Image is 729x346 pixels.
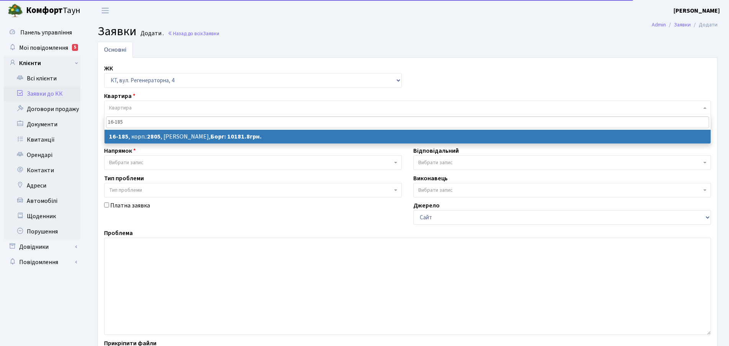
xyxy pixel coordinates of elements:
[674,21,691,29] a: Заявки
[4,239,80,255] a: Довідники
[4,25,80,40] a: Панель управління
[139,30,164,37] small: Додати .
[104,228,133,238] label: Проблема
[4,117,80,132] a: Документи
[20,28,72,37] span: Панель управління
[4,101,80,117] a: Договори продажу
[640,17,729,33] nav: breadcrumb
[691,21,718,29] li: Додати
[104,146,136,155] label: Напрямок
[168,30,219,37] a: Назад до всіхЗаявки
[72,44,78,51] div: 5
[418,186,453,194] span: Вибрати запис
[104,64,113,73] label: ЖК
[98,42,133,58] a: Основні
[4,55,80,71] a: Клієнти
[413,201,440,210] label: Джерело
[4,163,80,178] a: Контакти
[104,91,135,101] label: Квартира
[26,4,80,17] span: Таун
[109,104,132,112] span: Квартира
[4,40,80,55] a: Мої повідомлення5
[147,132,161,141] b: 2805
[4,147,80,163] a: Орендарі
[109,186,142,194] span: Тип проблеми
[4,255,80,270] a: Повідомлення
[674,7,720,15] b: [PERSON_NAME]
[652,21,666,29] a: Admin
[26,4,63,16] b: Комфорт
[210,132,262,141] b: Борг: 10181.8грн.
[4,209,80,224] a: Щоденник
[19,44,68,52] span: Мої повідомлення
[418,159,453,166] span: Вибрати запис
[109,159,144,166] span: Вибрати запис
[4,132,80,147] a: Квитанції
[4,178,80,193] a: Адреси
[413,146,459,155] label: Відповідальний
[4,71,80,86] a: Всі клієнти
[8,3,23,18] img: logo.png
[4,224,80,239] a: Порушення
[96,4,115,17] button: Переключити навігацію
[4,86,80,101] a: Заявки до КК
[109,132,129,141] b: 16-185
[4,193,80,209] a: Автомобілі
[104,130,711,144] li: , корп.: , [PERSON_NAME],
[110,201,150,210] label: Платна заявка
[413,174,448,183] label: Виконавець
[98,23,137,40] span: Заявки
[674,6,720,15] a: [PERSON_NAME]
[104,174,144,183] label: Тип проблеми
[203,30,219,37] span: Заявки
